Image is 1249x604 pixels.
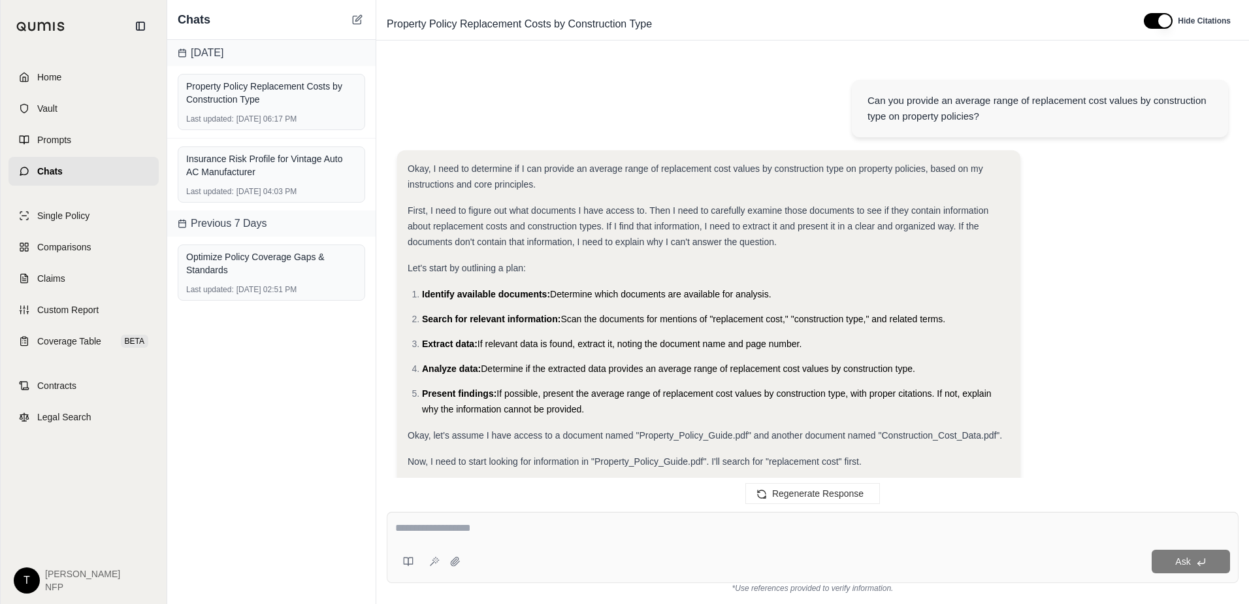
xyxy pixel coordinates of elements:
[37,165,63,178] span: Chats
[478,339,802,349] span: If relevant data is found, extract it, noting the document name and page number.
[1178,16,1231,26] span: Hide Citations
[37,102,57,115] span: Vault
[14,567,40,594] div: T
[186,186,357,197] div: [DATE] 04:03 PM
[550,289,771,299] span: Determine which documents are available for analysis.
[37,71,61,84] span: Home
[37,303,99,316] span: Custom Report
[8,63,159,92] a: Home
[186,186,234,197] span: Last updated:
[186,152,357,178] div: Insurance Risk Profile for Vintage Auto AC Manufacturer
[422,289,550,299] span: Identify available documents:
[186,250,357,277] div: Optimize Policy Coverage Gaps & Standards
[422,363,481,374] span: Analyze data:
[8,403,159,431] a: Legal Search
[422,339,478,349] span: Extract data:
[37,133,71,146] span: Prompts
[1175,556,1190,567] span: Ask
[186,114,234,124] span: Last updated:
[8,371,159,400] a: Contracts
[45,580,120,594] span: NFP
[8,264,159,293] a: Claims
[387,583,1239,594] div: *Use references provided to verify information.
[37,241,91,254] span: Comparisons
[186,284,234,295] span: Last updated:
[408,263,526,273] span: Let's start by outlining a plan:
[8,327,159,356] a: Coverage TableBETA
[8,157,159,186] a: Chats
[1152,550,1230,573] button: Ask
[408,456,862,467] span: Now, I need to start looking for information in "Property_Policy_Guide.pdf". I'll search for "rep...
[349,12,365,27] button: New Chat
[186,284,357,295] div: [DATE] 02:51 PM
[37,411,91,424] span: Legal Search
[186,80,357,106] div: Property Policy Replacement Costs by Construction Type
[8,126,159,154] a: Prompts
[178,10,210,29] span: Chats
[560,314,945,324] span: Scan the documents for mentions of "replacement cost," "construction type," and related terms.
[408,430,1002,441] span: Okay, let's assume I have access to a document named "Property_Policy_Guide.pdf" and another docu...
[167,40,376,66] div: [DATE]
[8,233,159,261] a: Comparisons
[481,363,915,374] span: Determine if the extracted data provides an average range of replacement cost values by construct...
[167,210,376,237] div: Previous 7 Days
[772,488,864,499] span: Regenerate Response
[8,94,159,123] a: Vault
[381,14,657,35] span: Property Policy Replacement Costs by Construction Type
[422,314,560,324] span: Search for relevant information:
[37,335,101,348] span: Coverage Table
[745,483,880,504] button: Regenerate Response
[8,295,159,324] a: Custom Report
[37,379,76,392] span: Contracts
[8,201,159,230] a: Single Policy
[868,93,1212,124] div: Can you provide an average range of replacement cost values by construction type on property poli...
[45,567,120,580] span: [PERSON_NAME]
[408,205,988,247] span: First, I need to figure out what documents I have access to. Then I need to carefully examine tho...
[381,14,1128,35] div: Edit Title
[130,16,151,37] button: Collapse sidebar
[408,163,983,190] span: Okay, I need to determine if I can provide an average range of replacement cost values by constru...
[37,209,89,222] span: Single Policy
[422,388,496,399] span: Present findings:
[422,388,992,414] span: If possible, present the average range of replacement cost values by construction type, with prop...
[121,335,148,348] span: BETA
[16,22,65,31] img: Qumis Logo
[186,114,357,124] div: [DATE] 06:17 PM
[37,272,65,285] span: Claims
